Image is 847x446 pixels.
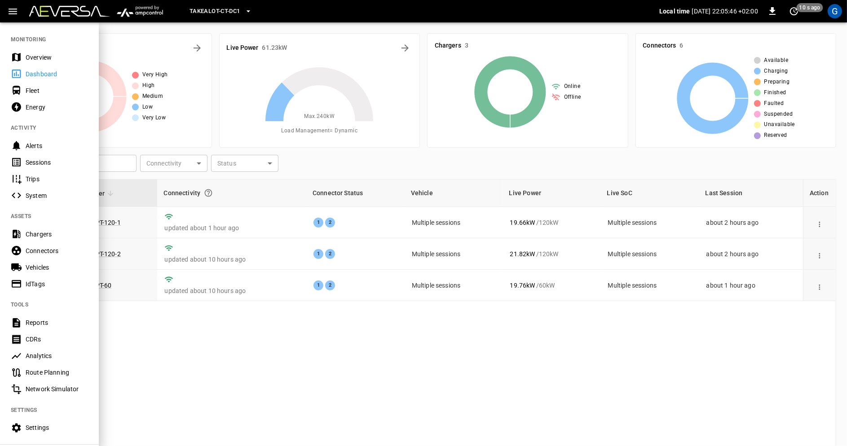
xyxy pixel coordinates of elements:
div: Connectors [26,246,88,255]
div: CDRs [26,335,88,344]
p: [DATE] 22:05:46 +02:00 [692,7,758,16]
img: ampcontrol.io logo [114,3,166,20]
span: Takealot-CT-DC1 [190,6,240,17]
div: Analytics [26,351,88,360]
div: Sessions [26,158,88,167]
div: IdTags [26,280,88,289]
div: Vehicles [26,263,88,272]
div: Overview [26,53,88,62]
button: set refresh interval [787,4,801,18]
div: Energy [26,103,88,112]
div: Dashboard [26,70,88,79]
div: Chargers [26,230,88,239]
div: Trips [26,175,88,184]
p: Local time [659,7,690,16]
div: Fleet [26,86,88,95]
div: Settings [26,423,88,432]
span: 10 s ago [797,3,823,12]
img: Customer Logo [29,6,110,17]
div: Route Planning [26,368,88,377]
div: Reports [26,318,88,327]
div: Network Simulator [26,385,88,394]
div: System [26,191,88,200]
div: profile-icon [828,4,842,18]
div: Alerts [26,141,88,150]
